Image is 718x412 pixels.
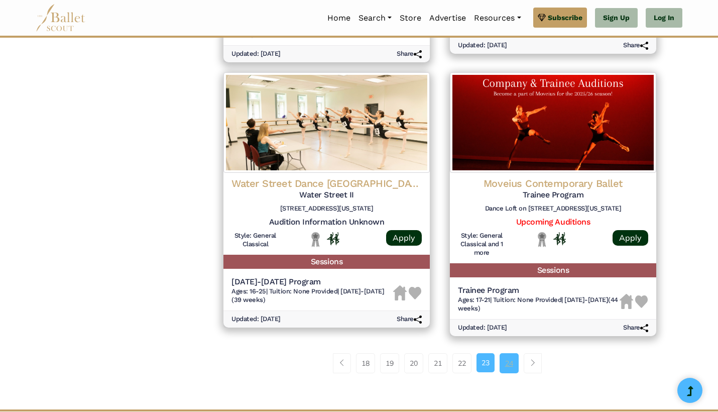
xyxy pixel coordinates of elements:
[231,232,279,249] h6: Style: General Classical
[533,8,587,28] a: Subscribe
[397,315,422,324] h6: Share
[548,12,582,23] span: Subscribe
[470,8,525,29] a: Resources
[623,324,648,332] h6: Share
[231,287,384,303] span: [DATE]-[DATE] (39 weeks)
[450,72,656,173] img: Logo
[231,204,422,213] h6: [STREET_ADDRESS][US_STATE]
[386,230,422,246] a: Apply
[493,296,561,303] span: Tuition: None Provided
[323,8,354,29] a: Home
[425,8,470,29] a: Advertise
[458,324,507,332] h6: Updated: [DATE]
[404,353,423,373] a: 20
[327,232,339,245] img: In Person
[223,72,430,173] img: Logo
[536,232,548,247] img: Local
[354,8,396,29] a: Search
[538,12,546,23] img: gem.svg
[223,255,430,269] h5: Sessions
[595,8,638,28] a: Sign Up
[231,177,422,190] h4: Water Street Dance [GEOGRAPHIC_DATA]
[476,353,495,372] a: 23
[623,41,648,50] h6: Share
[458,177,648,190] h4: Moveius Contemporary Ballet
[458,204,648,213] h6: Dance Loft on [STREET_ADDRESS][US_STATE]
[397,50,422,58] h6: Share
[458,296,490,303] span: Ages: 17-21
[231,315,281,324] h6: Updated: [DATE]
[458,232,506,257] h6: Style: General Classical and 1 more
[409,287,421,299] img: Heart
[393,285,407,300] img: Housing Unavailable
[613,230,648,246] a: Apply
[231,287,266,295] span: Ages: 16-25
[333,353,547,373] nav: Page navigation example
[231,50,281,58] h6: Updated: [DATE]
[516,217,590,227] a: Upcoming Auditions
[452,353,471,373] a: 22
[428,353,447,373] a: 21
[458,296,618,312] span: [DATE]-[DATE] (44 weeks)
[231,277,393,287] h5: [DATE]-[DATE] Program
[646,8,682,28] a: Log In
[458,41,507,50] h6: Updated: [DATE]
[553,232,566,245] img: In Person
[356,353,375,373] a: 18
[458,190,648,200] h5: Trainee Program
[380,353,399,373] a: 19
[231,190,422,200] h5: Water Street II
[231,287,393,304] h6: | |
[231,217,422,228] h5: Audition Information Unknown
[450,263,656,278] h5: Sessions
[458,285,620,296] h5: Trainee Program
[500,353,519,373] a: 24
[396,8,425,29] a: Store
[309,232,322,247] img: Local
[635,295,648,308] img: Heart
[269,287,337,295] span: Tuition: None Provided
[620,294,633,309] img: Housing Unavailable
[458,296,620,313] h6: | |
